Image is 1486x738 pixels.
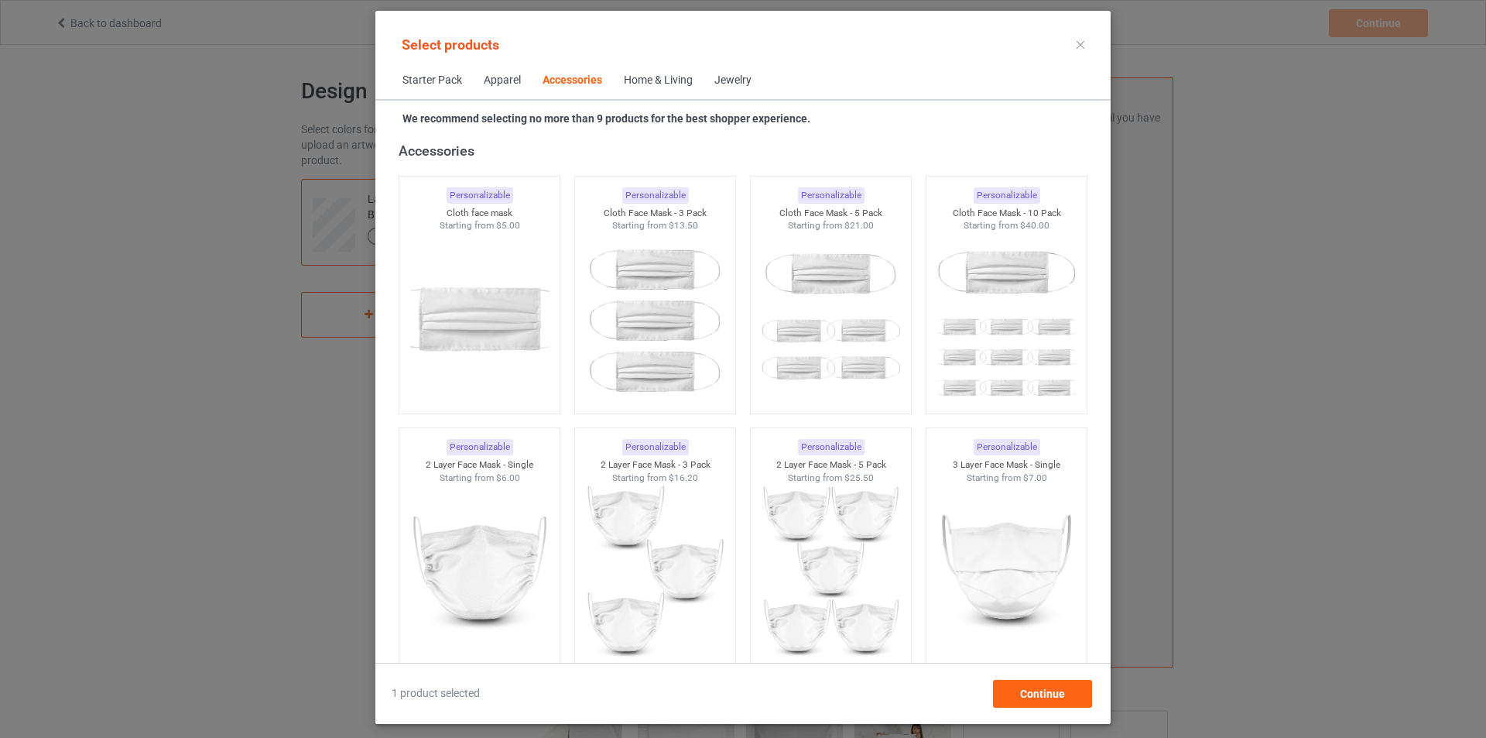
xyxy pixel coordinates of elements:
[798,187,865,204] div: Personalizable
[543,73,602,88] div: Accessories
[844,472,874,483] span: $25.50
[575,207,736,220] div: Cloth Face Mask - 3 Pack
[496,220,520,231] span: $5.00
[1020,220,1049,231] span: $40.00
[669,220,698,231] span: $13.50
[586,484,724,657] img: regular.jpg
[622,439,689,455] div: Personalizable
[714,73,752,88] div: Jewelry
[926,219,1087,232] div: Starting from
[937,232,1076,406] img: regular.jpg
[1023,472,1047,483] span: $7.00
[751,472,912,485] div: Starting from
[622,187,689,204] div: Personalizable
[926,472,1087,485] div: Starting from
[751,207,912,220] div: Cloth Face Mask - 5 Pack
[447,439,513,455] div: Personalizable
[926,207,1087,220] div: Cloth Face Mask - 10 Pack
[586,232,724,406] img: regular.jpg
[926,458,1087,472] div: 3 Layer Face Mask - Single
[624,73,693,88] div: Home & Living
[937,484,1076,657] img: regular.jpg
[993,680,1092,708] div: Continue
[844,220,874,231] span: $21.00
[447,187,513,204] div: Personalizable
[669,472,698,483] span: $16.20
[751,458,912,472] div: 2 Layer Face Mask - 5 Pack
[974,439,1040,455] div: Personalizable
[402,36,499,53] span: Select products
[402,112,810,125] strong: We recommend selecting no more than 9 products for the best shopper experience.
[798,439,865,455] div: Personalizable
[410,232,549,406] img: regular.jpg
[575,219,736,232] div: Starting from
[392,62,473,99] span: Starter Pack
[575,472,736,485] div: Starting from
[762,232,900,406] img: regular.jpg
[762,484,900,657] img: regular.jpg
[392,686,480,702] span: 1 product selected
[399,142,1094,160] div: Accessories
[399,458,560,472] div: 2 Layer Face Mask - Single
[399,207,560,220] div: Cloth face mask
[751,219,912,232] div: Starting from
[575,458,736,472] div: 2 Layer Face Mask - 3 Pack
[399,472,560,485] div: Starting from
[496,472,520,483] span: $6.00
[410,484,549,657] img: regular.jpg
[484,73,521,88] div: Apparel
[1020,688,1065,700] span: Continue
[974,187,1040,204] div: Personalizable
[399,219,560,232] div: Starting from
